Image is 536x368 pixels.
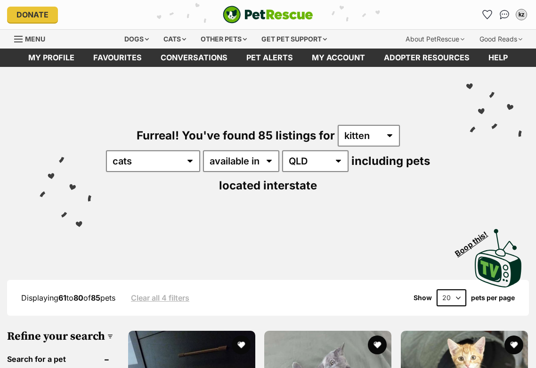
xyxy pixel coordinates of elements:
[19,49,84,67] a: My profile
[7,355,113,363] header: Search for a pet
[219,154,430,192] span: including pets located interstate
[517,10,526,19] div: kz
[368,335,387,354] button: favourite
[7,330,113,343] h3: Refine your search
[399,30,471,49] div: About PetRescue
[137,129,335,142] span: Furreal! You've found 85 listings for
[480,7,495,22] a: Favourites
[500,10,510,19] img: chat-41dd97257d64d25036548639549fe6c8038ab92f7586957e7f3b1b290dea8141.svg
[475,229,522,287] img: PetRescue TV logo
[118,30,155,49] div: Dogs
[73,293,83,303] strong: 80
[223,6,313,24] a: PetRescue
[302,49,374,67] a: My account
[480,7,529,22] ul: Account quick links
[194,30,253,49] div: Other pets
[414,294,432,302] span: Show
[473,30,529,49] div: Good Reads
[131,294,189,302] a: Clear all 4 filters
[374,49,479,67] a: Adopter resources
[25,35,45,43] span: Menu
[475,221,522,289] a: Boop this!
[232,335,251,354] button: favourite
[91,293,100,303] strong: 85
[237,49,302,67] a: Pet alerts
[514,7,529,22] button: My account
[504,335,523,354] button: favourite
[151,49,237,67] a: conversations
[223,6,313,24] img: logo-cat-932fe2b9b8326f06289b0f2fb663e598f794de774fb13d1741a6617ecf9a85b4.svg
[58,293,66,303] strong: 61
[21,293,115,303] span: Displaying to of pets
[479,49,517,67] a: Help
[497,7,512,22] a: Conversations
[7,7,58,23] a: Donate
[14,30,52,47] a: Menu
[471,294,515,302] label: pets per page
[157,30,193,49] div: Cats
[454,224,497,258] span: Boop this!
[84,49,151,67] a: Favourites
[255,30,333,49] div: Get pet support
